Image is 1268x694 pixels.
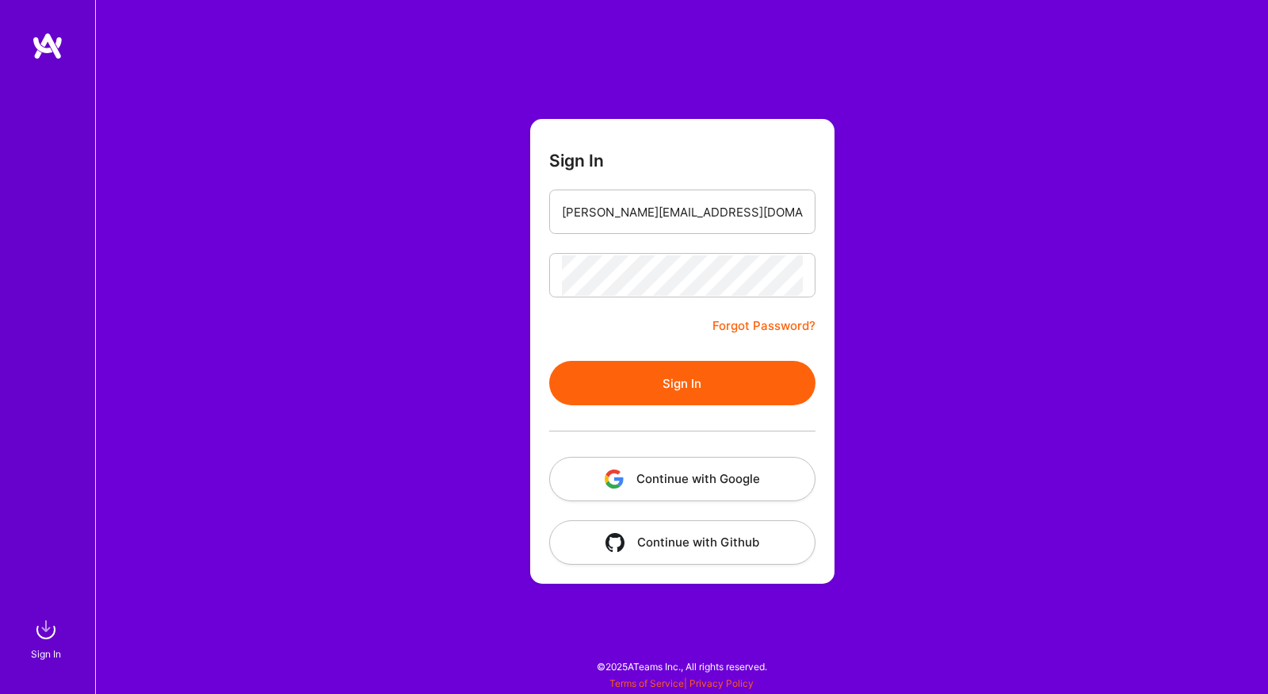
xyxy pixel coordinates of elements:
button: Sign In [549,361,815,405]
a: sign inSign In [33,614,62,662]
a: Terms of Service [609,677,684,689]
span: | [609,677,754,689]
div: Sign In [31,646,61,662]
h3: Sign In [549,151,604,171]
div: © 2025 ATeams Inc., All rights reserved. [95,646,1268,686]
a: Privacy Policy [689,677,754,689]
img: logo [32,32,63,60]
img: sign in [30,614,62,646]
img: icon [605,470,624,489]
img: icon [605,533,624,552]
button: Continue with Github [549,520,815,565]
a: Forgot Password? [712,316,815,335]
input: Email... [562,192,803,232]
button: Continue with Google [549,457,815,501]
